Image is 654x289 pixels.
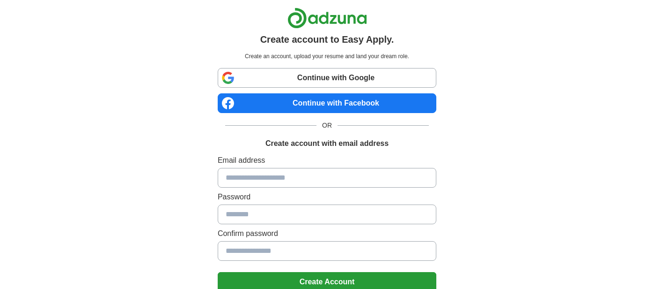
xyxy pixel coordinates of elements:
a: Continue with Google [218,68,436,88]
span: OR [316,121,338,130]
img: Adzuna logo [287,8,367,29]
a: Continue with Facebook [218,93,436,113]
label: Confirm password [218,228,436,239]
h1: Create account to Easy Apply. [260,32,394,46]
p: Create an account, upload your resume and land your dream role. [220,52,434,61]
h1: Create account with email address [265,138,389,149]
label: Email address [218,155,436,166]
label: Password [218,191,436,203]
